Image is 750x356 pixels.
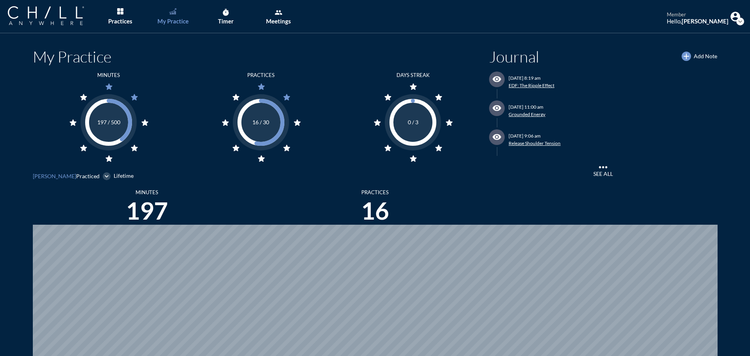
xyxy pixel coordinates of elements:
i: timer [222,9,230,16]
div: 16 [261,196,489,225]
span: EDF: The Ripple Effect [509,82,554,88]
div: [DATE] 9:06 am [509,133,551,139]
i: star [231,93,241,102]
i: add [682,52,691,61]
i: star [130,143,139,153]
img: Graph [169,8,176,14]
i: star [221,118,230,127]
i: star [140,118,150,127]
div: My Practice [157,18,189,25]
i: star [383,93,393,102]
div: Minutes [97,72,120,79]
i: star [282,93,291,102]
h1: My Practice [33,47,489,66]
i: visibility [492,132,502,142]
i: group [275,9,282,16]
div: [DATE] 8:19 am [509,75,548,81]
span: Practiced [76,173,100,179]
i: visibility [492,75,502,84]
i: star [68,118,78,127]
div: member [667,12,729,18]
div: Lifetime [114,173,134,179]
span: [PERSON_NAME] [33,173,76,179]
i: expand_more [736,18,744,25]
i: star [282,143,291,153]
div: Hello, [667,18,729,25]
i: star [104,82,114,91]
i: star [79,93,88,102]
div: days streak [396,72,430,79]
div: 197 [33,196,261,225]
i: star [434,93,443,102]
div: See All [489,171,717,177]
button: Add Note [682,52,717,61]
i: star [130,93,139,102]
i: star [104,154,114,163]
div: Practices [108,18,132,25]
a: Company Logo [8,6,100,26]
div: [DATE] 11:00 am [509,104,545,110]
i: star [434,143,443,153]
span: Grounded Energy [509,111,545,117]
i: star [409,154,418,163]
strong: [PERSON_NAME] [682,18,729,25]
h1: Journal [489,47,539,66]
i: more_horiz [597,165,609,170]
img: Company Logo [8,6,84,25]
i: star [445,118,454,127]
span: Release Shoulder Tension [509,140,561,146]
img: Profile icon [730,12,740,21]
div: PRACTICES [247,72,275,79]
i: expand_more [103,172,111,180]
i: star [257,154,266,163]
i: star [373,118,382,127]
img: List [117,8,123,14]
div: Meetings [266,18,291,25]
div: PRACTICES [261,190,489,196]
i: star [257,82,266,91]
i: star [409,82,418,91]
i: visibility [492,104,502,113]
i: star [293,118,302,127]
i: star [383,143,393,153]
i: star [231,143,241,153]
span: Add Note [694,53,717,60]
div: Timer [218,18,234,25]
div: Minutes [33,190,261,196]
i: star [79,143,88,153]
